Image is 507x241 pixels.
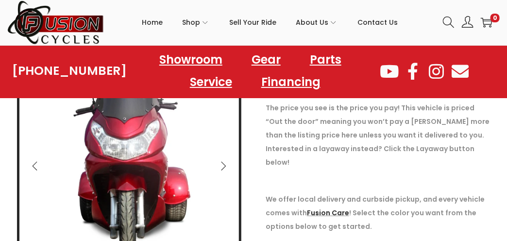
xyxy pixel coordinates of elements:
[12,64,127,78] a: [PHONE_NUMBER]
[266,192,490,233] p: We offer local delivery and curbside pickup, and every vehicle comes with ! Select the color you ...
[104,0,436,44] nav: Primary navigation
[142,10,163,34] span: Home
[183,0,210,44] a: Shop
[142,0,163,44] a: Home
[213,155,234,177] button: Next
[358,0,398,44] a: Contact Us
[230,0,277,44] a: Sell Your Ride
[24,155,46,177] button: Previous
[296,0,338,44] a: About Us
[252,71,330,93] a: Financing
[296,10,329,34] span: About Us
[180,71,242,93] a: Service
[307,208,349,218] a: Fusion Care
[183,10,201,34] span: Shop
[358,10,398,34] span: Contact Us
[266,101,490,169] p: The price you see is the price you pay! This vehicle is priced “Out the door” meaning you won’t p...
[242,49,290,71] a: Gear
[150,49,232,71] a: Showroom
[481,17,492,28] a: 0
[300,49,351,71] a: Parts
[230,10,277,34] span: Sell Your Ride
[127,49,379,93] nav: Menu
